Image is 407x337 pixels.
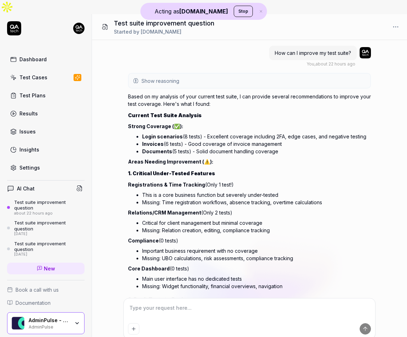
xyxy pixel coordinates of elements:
a: Dashboard [7,52,85,66]
strong: Core Dashboard [128,265,170,272]
strong: Current Test Suite Analysis [128,112,202,118]
span: How can I improve my test suite? [275,50,351,56]
div: about 22 hours ago [14,211,85,216]
div: Test Cases [19,74,47,81]
div: Settings [19,164,40,171]
h4: AI Chat [17,185,35,192]
span: Documentation [16,299,51,307]
strong: 2. Draft Tests to Review [128,296,190,302]
a: Documentation [7,299,85,307]
p: (Only 1 test!) [128,181,371,188]
span: [DOMAIN_NAME] [141,29,181,35]
button: AdminPulse - 0475.384.429 LogoAdminPulse - 0475.384.429AdminPulse [7,312,85,334]
div: Test suite improvement question [14,220,85,232]
li: Critical for client management but minimal coverage [142,219,371,227]
p: (0 tests) [128,237,371,244]
div: [DATE] [14,252,85,257]
p: (Only 2 tests) [128,209,371,216]
h1: Test suite improvement question [114,18,214,28]
p: Based on my analysis of your current test suite, I can provide several recommendations to improve... [128,93,371,108]
strong: Invoices [142,141,164,147]
a: Test Plans [7,88,85,102]
div: Dashboard [19,56,47,63]
p: (0 tests) [128,265,371,272]
li: This is a core business function but severely under-tested [142,191,371,199]
a: Issues [7,125,85,138]
li: (8 tests) - Excellent coverage including 2FA, edge cases, and negative testing [142,133,371,140]
a: Insights [7,143,85,156]
strong: Strong Coverage (✅): [128,123,183,129]
strong: Login scenarios [142,133,183,139]
a: Test suite improvement questionabout 22 hours ago [7,199,85,216]
strong: Documents [142,148,172,154]
a: Book a call with us [7,286,85,293]
button: Stop [234,6,253,17]
li: (5 tests) - Solid document handling coverage [142,148,371,155]
button: Add attachment [128,323,139,335]
li: Missing: UBO calculations, risk assessments, compliance tracking [142,255,371,262]
li: Missing: Relation creation, editing, compliance tracking [142,227,371,234]
span: New [44,265,55,272]
div: Test Plans [19,92,46,99]
div: Started by [114,28,214,35]
a: Results [7,107,85,120]
button: Show reasoning [129,74,370,88]
div: Insights [19,146,39,153]
a: Test Cases [7,70,85,84]
a: New [7,263,85,274]
div: [DATE] [14,232,85,236]
img: AdminPulse - 0475.384.429 Logo [12,317,24,330]
div: Test suite improvement question [14,199,85,211]
div: Issues [19,128,36,135]
div: Test suite improvement question [14,241,85,252]
strong: Compliance [128,238,159,244]
div: AdminPulse [29,324,70,329]
li: Missing: Widget functionality, financial overviews, navigation [142,282,371,290]
strong: Areas Needing Improvement (⚠️): [128,159,213,165]
li: (6 tests) - Good coverage of invoice management [142,140,371,148]
span: Show reasoning [141,77,179,85]
strong: Relations/CRM Management [128,210,201,216]
span: Book a call with us [16,286,59,293]
img: 7ccf6c19-61ad-4a6c-8811-018b02a1b829.jpg [73,23,85,34]
div: , about 22 hours ago [307,61,355,67]
img: 7ccf6c19-61ad-4a6c-8811-018b02a1b829.jpg [360,47,371,58]
a: Settings [7,161,85,175]
span: You [307,61,314,67]
div: AdminPulse - 0475.384.429 [29,317,70,324]
strong: Registrations & Time Tracking [128,182,205,188]
li: Missing: Time registration workflows, absence tracking, overtime calculations [142,199,371,206]
li: Main user interface has no dedicated tests [142,275,371,282]
div: Results [19,110,38,117]
strong: 1. Critical Under-Tested Features [128,170,215,176]
a: Test suite improvement question[DATE] [7,220,85,236]
a: Test suite improvement question[DATE] [7,241,85,257]
li: Important business requirement with no coverage [142,247,371,255]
